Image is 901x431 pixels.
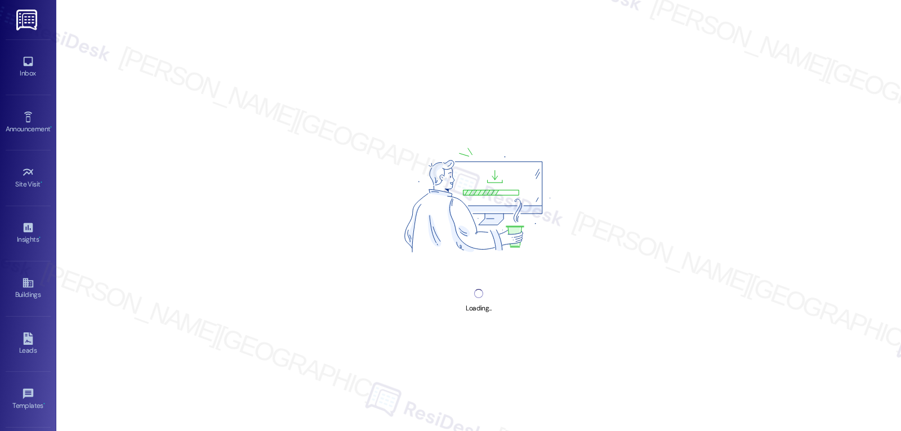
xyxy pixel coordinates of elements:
a: Site Visit • [6,163,51,193]
a: Inbox [6,52,51,82]
span: • [41,179,42,186]
a: Leads [6,329,51,359]
img: ResiDesk Logo [16,10,39,30]
a: Insights • [6,218,51,248]
div: Loading... [466,303,491,314]
span: • [43,400,45,408]
a: Templates • [6,384,51,415]
span: • [50,123,52,131]
a: Buildings [6,273,51,304]
span: • [39,234,41,242]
